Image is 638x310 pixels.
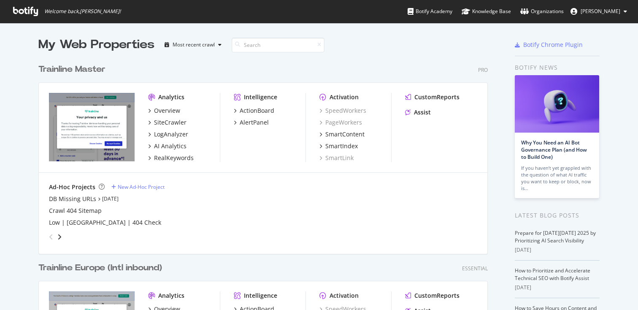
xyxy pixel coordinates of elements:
[325,142,358,150] div: SmartIndex
[330,93,359,101] div: Activation
[148,142,187,150] a: AI Analytics
[521,165,593,192] div: If you haven’t yet grappled with the question of what AI traffic you want to keep or block, now is…
[111,183,165,190] a: New Ad-Hoc Project
[38,63,109,76] a: Trainline Master
[462,265,488,272] div: Essential
[154,106,180,115] div: Overview
[38,262,165,274] a: Trainline Europe (Intl inbound)
[232,38,324,52] input: Search
[234,106,274,115] a: ActionBoard
[158,291,184,300] div: Analytics
[414,291,460,300] div: CustomReports
[38,262,162,274] div: Trainline Europe (Intl inbound)
[154,154,194,162] div: RealKeywords
[319,154,354,162] a: SmartLink
[46,230,57,244] div: angle-left
[49,183,95,191] div: Ad-Hoc Projects
[240,118,269,127] div: AlertPanel
[515,267,590,282] a: How to Prioritize and Accelerate Technical SEO with Botify Assist
[523,41,583,49] div: Botify Chrome Plugin
[521,139,587,160] a: Why You Need an AI Bot Governance Plan (and How to Build One)
[154,118,187,127] div: SiteCrawler
[244,291,277,300] div: Intelligence
[462,7,511,16] div: Knowledge Base
[38,36,154,53] div: My Web Properties
[49,93,135,161] img: https://www.thetrainline.com
[581,8,620,15] span: Kristina Fox
[102,195,119,202] a: [DATE]
[161,38,225,52] button: Most recent crawl
[515,63,600,72] div: Botify news
[515,284,600,291] div: [DATE]
[244,93,277,101] div: Intelligence
[148,130,188,139] a: LogAnalyzer
[154,130,188,139] div: LogAnalyzer
[520,7,564,16] div: Organizations
[234,118,269,127] a: AlertPanel
[330,291,359,300] div: Activation
[405,93,460,101] a: CustomReports
[148,118,187,127] a: SiteCrawler
[405,291,460,300] a: CustomReports
[319,118,362,127] a: PageWorkers
[44,8,121,15] span: Welcome back, [PERSON_NAME] !
[49,218,161,227] a: Low | [GEOGRAPHIC_DATA] | 404 Check
[414,93,460,101] div: CustomReports
[148,154,194,162] a: RealKeywords
[154,142,187,150] div: AI Analytics
[118,183,165,190] div: New Ad-Hoc Project
[240,106,274,115] div: ActionBoard
[515,41,583,49] a: Botify Chrome Plugin
[158,93,184,101] div: Analytics
[405,108,431,117] a: Assist
[148,106,180,115] a: Overview
[564,5,634,18] button: [PERSON_NAME]
[414,108,431,117] div: Assist
[57,233,62,241] div: angle-right
[319,106,366,115] a: SpeedWorkers
[515,246,600,254] div: [DATE]
[49,207,102,215] a: Crawl 404 Sitemap
[319,142,358,150] a: SmartIndex
[319,130,365,139] a: SmartContent
[408,7,452,16] div: Botify Academy
[49,195,96,203] a: DB Missing URLs
[325,130,365,139] div: SmartContent
[173,42,215,47] div: Most recent crawl
[515,75,599,133] img: Why You Need an AI Bot Governance Plan (and How to Build One)
[515,229,596,244] a: Prepare for [DATE][DATE] 2025 by Prioritizing AI Search Visibility
[38,63,105,76] div: Trainline Master
[515,211,600,220] div: Latest Blog Posts
[478,66,488,73] div: Pro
